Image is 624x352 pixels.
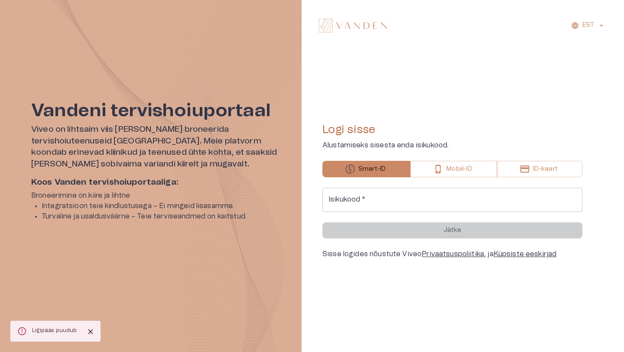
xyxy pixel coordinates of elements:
button: ID-kaart [497,161,582,177]
p: EST [582,21,594,30]
button: EST [570,19,607,32]
button: Close [84,325,97,338]
a: Privaatsuspoliitika [422,251,484,257]
button: Mobiil-ID [410,161,497,177]
iframe: Help widget launcher [556,313,624,337]
img: Vanden logo [319,19,387,33]
p: Mobiil-ID [446,165,472,174]
div: Ligipääs puudub [32,323,77,339]
p: ID-kaart [533,165,558,174]
h4: Logi sisse [322,123,582,137]
div: Sisse logides nõustute Viveo , ja [322,249,582,259]
button: Smart-ID [322,161,410,177]
a: Küpsiste eeskirjad [494,251,557,257]
p: Alustamiseks sisesta enda isikukood. [322,140,582,150]
p: Smart-ID [358,165,386,174]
